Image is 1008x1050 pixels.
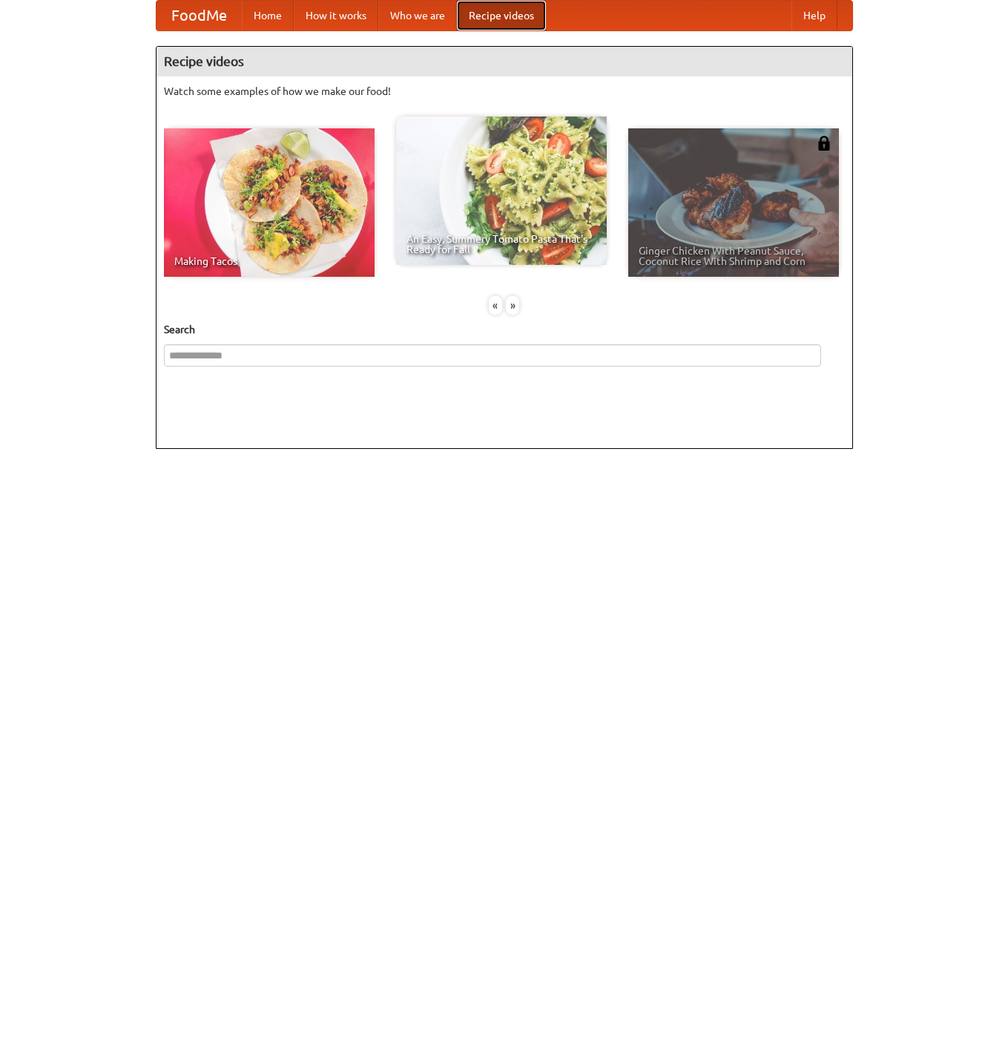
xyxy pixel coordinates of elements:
a: Help [791,1,837,30]
a: Home [242,1,294,30]
a: FoodMe [157,1,242,30]
p: Watch some examples of how we make our food! [164,84,845,99]
a: How it works [294,1,378,30]
a: Recipe videos [457,1,546,30]
h5: Search [164,322,845,337]
a: An Easy, Summery Tomato Pasta That's Ready for Fall [396,117,607,265]
div: » [506,296,519,315]
img: 483408.png [817,136,831,151]
a: Making Tacos [164,128,375,277]
span: An Easy, Summery Tomato Pasta That's Ready for Fall [406,234,596,255]
a: Who we are [378,1,457,30]
div: « [489,296,502,315]
span: Making Tacos [174,256,364,266]
h4: Recipe videos [157,47,852,76]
